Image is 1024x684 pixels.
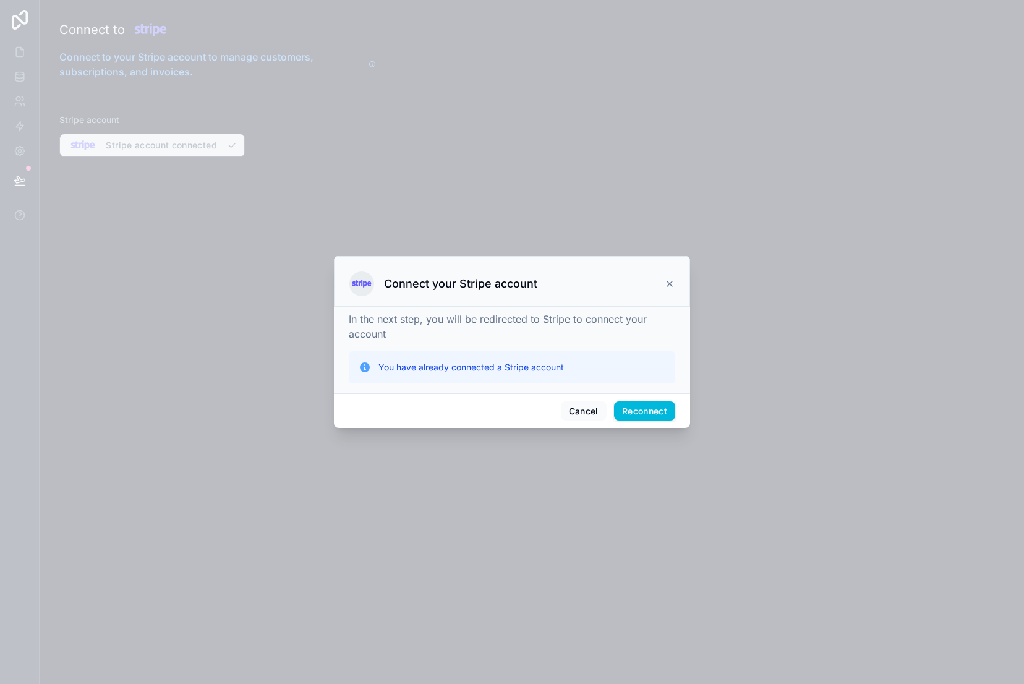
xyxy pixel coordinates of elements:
[384,276,537,291] h3: Connect your Stripe account
[349,312,675,341] p: In the next step, you will be redirected to Stripe to connect your account
[349,278,374,289] img: Stripe
[614,401,675,421] button: Reconnect
[378,361,665,374] p: You have already connected a Stripe account
[561,401,607,421] button: Cancel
